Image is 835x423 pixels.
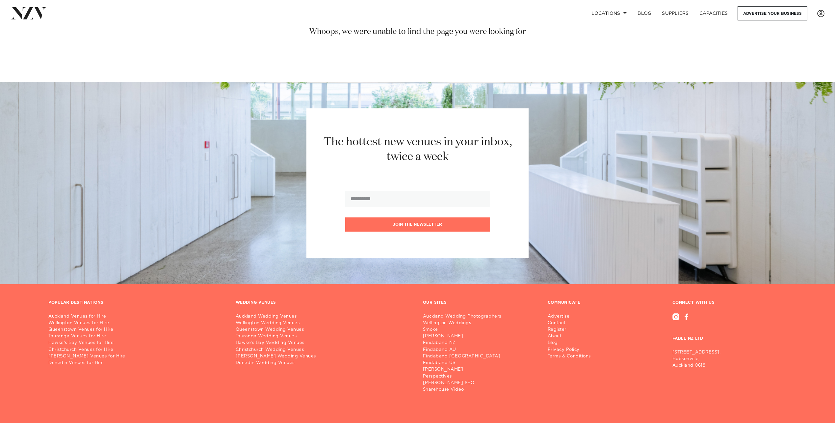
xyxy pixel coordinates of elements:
[738,6,807,20] a: Advertise your business
[236,333,412,340] a: Tauranga Wedding Venues
[423,313,507,320] a: Auckland Wedding Photographers
[423,320,507,326] a: Wellington Weddings
[672,349,787,369] p: [STREET_ADDRESS], Hobsonville, Auckland 0618
[632,6,657,20] a: BLOG
[236,347,412,353] a: Christchurch Wedding Venues
[423,373,507,380] a: Perspectives
[236,360,412,366] a: Dunedin Wedding Venues
[423,386,507,393] a: Sharehouse Video
[694,6,733,20] a: Capacities
[586,6,632,20] a: Locations
[48,340,225,346] a: Hawke's Bay Venues for Hire
[672,300,787,305] h3: CONNECT WITH US
[48,313,225,320] a: Auckland Venues for Hire
[11,7,46,19] img: nzv-logo.png
[672,320,787,347] h3: FABLE NZ LTD
[423,333,507,340] a: [PERSON_NAME]
[236,313,412,320] a: Auckland Wedding Venues
[548,347,596,353] a: Privacy Policy
[48,320,225,326] a: Wellington Venues for Hire
[236,320,412,326] a: Wellington Wedding Venues
[48,360,225,366] a: Dunedin Venues for Hire
[236,353,412,360] a: [PERSON_NAME] Wedding Venues
[423,360,507,366] a: Findaband US
[423,366,507,373] a: [PERSON_NAME]
[548,313,596,320] a: Advertise
[657,6,694,20] a: SUPPLIERS
[548,320,596,326] a: Contact
[423,300,447,305] h3: OUR SITES
[48,326,225,333] a: Queenstown Venues for Hire
[423,347,507,353] a: Findaband AU
[315,135,520,164] h2: The hottest new venues in your inbox, twice a week
[548,326,596,333] a: Register
[423,380,507,386] a: [PERSON_NAME] SEO
[48,347,225,353] a: Christchurch Venues for Hire
[236,326,412,333] a: Queenstown Wedding Venues
[548,353,596,360] a: Terms & Conditions
[423,340,507,346] a: Findaband NZ
[345,217,490,232] button: Join the newsletter
[548,333,596,340] a: About
[48,333,225,340] a: Tauranga Venues for Hire
[423,326,507,333] a: Smoke
[186,27,649,37] h3: Whoops, we were unable to find the page you were looking for
[548,340,596,346] a: Blog
[48,300,103,305] h3: POPULAR DESTINATIONS
[548,300,581,305] h3: COMMUNICATE
[236,300,276,305] h3: WEDDING VENUES
[236,340,412,346] a: Hawke's Bay Wedding Venues
[423,353,507,360] a: Findaband [GEOGRAPHIC_DATA]
[48,353,225,360] a: [PERSON_NAME] Venues for Hire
